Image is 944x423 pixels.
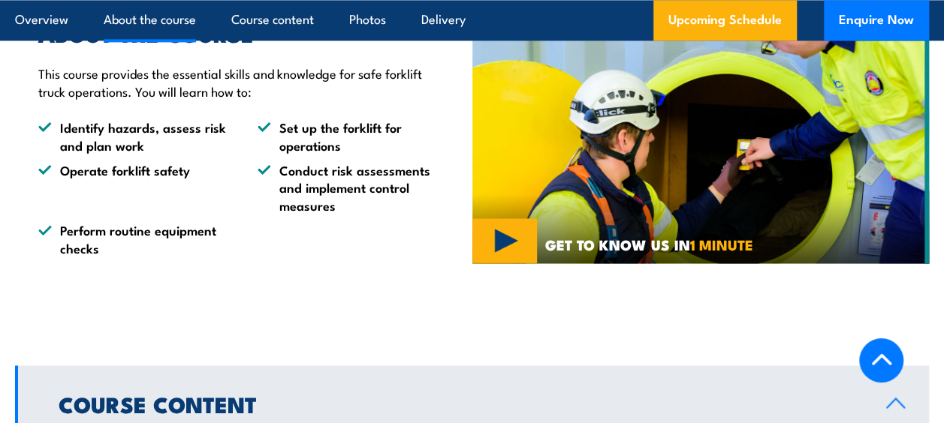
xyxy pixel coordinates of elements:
li: Identify hazards, assess risk and plan work [38,118,231,154]
span: GET TO KNOW US IN [545,238,753,251]
li: Conduct risk assessments and implement control measures [258,161,450,214]
li: Operate forklift safety [38,161,231,214]
li: Set up the forklift for operations [258,118,450,154]
strong: 1 MINUTE [690,233,753,255]
h2: ABOUT THE COURSE [38,23,450,43]
p: This course provides the essential skills and knowledge for safe forklift truck operations. You w... [38,64,450,100]
h2: Course Content [59,393,862,412]
li: Perform routine equipment checks [38,221,231,256]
